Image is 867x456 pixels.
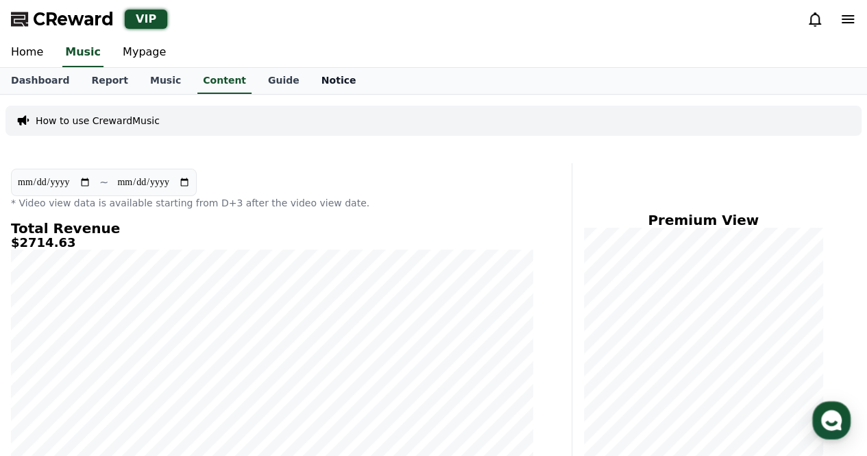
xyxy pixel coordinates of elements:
a: Music [139,68,192,94]
span: Home [35,363,59,374]
span: CReward [33,8,114,30]
a: CReward [11,8,114,30]
span: Settings [203,363,236,374]
a: Home [4,342,90,376]
h5: $2714.63 [11,236,533,250]
a: How to use CrewardMusic [36,114,160,128]
span: Messages [114,363,154,374]
a: Music [62,38,103,67]
p: ~ [99,174,108,191]
a: Mypage [112,38,177,67]
h4: Premium View [583,213,823,228]
div: VIP [125,10,167,29]
a: Report [80,68,139,94]
a: Content [197,68,252,94]
a: Settings [177,342,263,376]
p: * Video view data is available starting from D+3 after the video view date. [11,196,533,210]
h4: Total Revenue [11,221,533,236]
a: Messages [90,342,177,376]
a: Notice [310,68,367,94]
a: Guide [257,68,310,94]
